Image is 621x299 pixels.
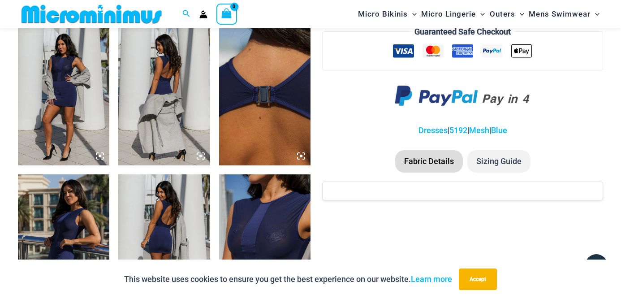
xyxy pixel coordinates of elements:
span: Menu Toggle [515,3,524,26]
img: Desire Me Navy 5192 Dress [118,28,210,165]
li: Fabric Details [395,150,463,173]
a: Learn more [411,274,452,284]
span: Outers [490,3,515,26]
span: Mens Swimwear [529,3,591,26]
a: OutersMenu ToggleMenu Toggle [487,3,526,26]
a: Account icon link [199,10,207,18]
span: Menu Toggle [408,3,417,26]
a: Search icon link [182,9,190,20]
img: MM SHOP LOGO FLAT [18,4,165,24]
a: 5192 [449,126,467,135]
li: Sizing Guide [467,150,530,173]
a: Blue [491,126,507,135]
nav: Site Navigation [354,1,603,27]
legend: Guaranteed Safe Checkout [411,25,514,39]
span: Micro Lingerie [421,3,476,26]
img: Desire Me Navy 5192 Dress [219,28,310,165]
p: | | | [322,124,603,137]
a: Mens SwimwearMenu ToggleMenu Toggle [526,3,602,26]
span: Micro Bikinis [358,3,408,26]
p: This website uses cookies to ensure you get the best experience on our website. [124,273,452,286]
img: Desire Me Navy 5192 Dress [18,28,109,165]
a: View Shopping Cart, empty [216,4,237,24]
span: Menu Toggle [476,3,485,26]
a: Dresses [418,126,448,135]
a: Mesh [469,126,489,135]
span: Menu Toggle [591,3,599,26]
a: Micro LingerieMenu ToggleMenu Toggle [419,3,487,26]
button: Accept [459,269,497,290]
a: Micro BikinisMenu ToggleMenu Toggle [356,3,419,26]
